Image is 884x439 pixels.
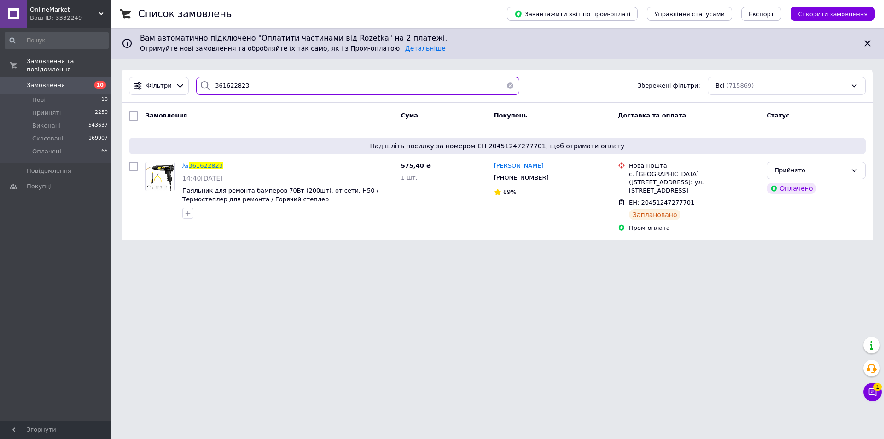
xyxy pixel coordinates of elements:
div: Заплановано [629,209,681,220]
span: Повідомлення [27,167,71,175]
span: 14:40[DATE] [182,175,223,182]
span: Замовлення [145,112,187,119]
h1: Список замовлень [138,8,232,19]
button: Створити замовлення [791,7,875,21]
button: Очистить [501,77,519,95]
span: OnlineMarket [30,6,99,14]
input: Пошук за номером замовлення, ПІБ покупця, номером телефону, Email, номером накладної [196,77,519,95]
span: 543637 [88,122,108,130]
span: Прийняті [32,109,61,117]
span: Виконані [32,122,61,130]
span: Надішліть посилку за номером ЕН 20451247277701, щоб отримати оплату [133,141,862,151]
span: Нові [32,96,46,104]
a: Створити замовлення [781,10,875,17]
a: Детальніше [405,45,446,52]
span: Скасовані [32,135,64,143]
span: 361622823 [189,162,223,169]
span: Фільтри [146,82,172,90]
button: Експорт [741,7,782,21]
span: Завантажити звіт по пром-оплаті [514,10,630,18]
span: Cума [401,112,418,119]
span: Всі [715,82,725,90]
div: Нова Пошта [629,162,759,170]
span: Експорт [749,11,774,18]
a: Паяльник для ремонта бамперов 70Вт (200шт), от сети, H50 / Термостеплер для ремонта / Горячий сте... [182,187,378,203]
span: Покупці [27,182,52,191]
span: (715869) [727,82,754,89]
button: Чат з покупцем1 [863,383,882,401]
span: 2250 [95,109,108,117]
a: [PERSON_NAME] [494,162,544,170]
span: Покупець [494,112,528,119]
span: [PHONE_NUMBER] [494,174,549,181]
span: 89% [503,188,517,195]
div: Ваш ID: 3332249 [30,14,110,22]
a: №361622823 [182,162,223,169]
span: Збережені фільтри: [638,82,700,90]
span: 1 [873,383,882,391]
span: 169907 [88,135,108,143]
div: Прийнято [774,166,847,176]
span: 575,40 ₴ [401,162,431,169]
span: Замовлення та повідомлення [27,57,110,74]
span: 10 [94,81,106,89]
div: Оплачено [767,183,816,194]
span: Оплачені [32,147,61,156]
span: Доставка та оплата [618,112,686,119]
span: Замовлення [27,81,65,89]
span: ЕН: 20451247277701 [629,199,694,206]
input: Пошук [5,32,109,49]
div: Пром-оплата [629,224,759,232]
span: Вам автоматично підключено "Оплатити частинами від Rozetka" на 2 платежі. [140,33,855,44]
span: Статус [767,112,790,119]
span: Отримуйте нові замовлення та обробляйте їх так само, як і з Пром-оплатою. [140,45,446,52]
span: № [182,162,189,169]
button: Управління статусами [647,7,732,21]
img: Фото товару [146,162,174,191]
button: Завантажити звіт по пром-оплаті [507,7,638,21]
span: [PERSON_NAME] [494,162,544,169]
div: с. [GEOGRAPHIC_DATA] ([STREET_ADDRESS]: ул. [STREET_ADDRESS] [629,170,759,195]
span: 1 шт. [401,174,418,181]
span: Управління статусами [654,11,725,18]
span: 10 [101,96,108,104]
span: 65 [101,147,108,156]
span: Створити замовлення [798,11,867,18]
